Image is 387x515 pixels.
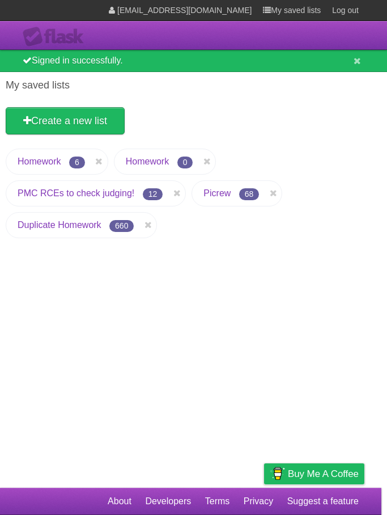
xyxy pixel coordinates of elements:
[18,157,61,166] a: Homework
[177,157,193,168] span: 0
[145,491,191,512] a: Developers
[6,107,125,134] a: Create a new list
[23,27,91,47] div: Flask
[270,464,285,483] img: Buy me a coffee
[205,491,230,512] a: Terms
[109,220,134,232] span: 660
[239,188,260,200] span: 68
[18,188,134,198] a: PMC RCEs to check judging!
[143,188,163,200] span: 12
[6,78,381,93] h1: My saved lists
[287,491,359,512] a: Suggest a feature
[264,463,364,484] a: Buy me a coffee
[203,188,231,198] a: Picrew
[288,464,359,484] span: Buy me a coffee
[18,220,101,230] a: Duplicate Homework
[108,491,131,512] a: About
[69,157,85,168] span: 6
[126,157,169,166] a: Homework
[244,491,273,512] a: Privacy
